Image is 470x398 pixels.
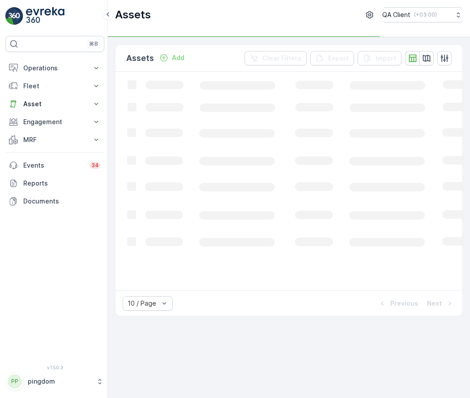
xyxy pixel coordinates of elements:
button: QA Client(+03:00) [382,7,463,22]
p: 34 [91,162,99,169]
p: Previous [390,299,418,308]
button: Fleet [5,77,104,95]
p: Operations [23,64,86,73]
a: Documents [5,192,104,210]
p: Export [328,54,349,63]
p: Engagement [23,117,86,126]
p: Clear Filters [262,54,301,63]
button: PPpingdom [5,372,104,391]
a: Reports [5,174,104,192]
img: logo [5,7,23,25]
span: v 1.50.3 [5,365,104,370]
button: MRF [5,131,104,149]
p: Add [172,53,184,62]
p: Assets [115,8,151,22]
p: Import [376,54,396,63]
p: MRF [23,135,86,144]
button: Engagement [5,113,104,131]
button: Export [310,51,354,65]
button: Import [358,51,402,65]
button: Asset [5,95,104,113]
p: ⌘B [89,40,98,48]
p: Next [427,299,442,308]
button: Operations [5,59,104,77]
button: Next [426,298,455,309]
button: Clear Filters [244,51,307,65]
button: Previous [377,298,419,309]
p: Reports [23,179,101,188]
p: Events [23,161,84,170]
p: Assets [126,52,154,65]
button: Add [156,52,188,63]
img: logo_light-DOdMpM7g.png [26,7,64,25]
p: Documents [23,197,101,206]
div: PP [8,374,22,389]
p: ( +03:00 ) [414,11,437,18]
p: Fleet [23,82,86,91]
p: QA Client [382,10,410,19]
p: Asset [23,99,86,108]
a: Events34 [5,156,104,174]
p: pingdom [28,377,92,386]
